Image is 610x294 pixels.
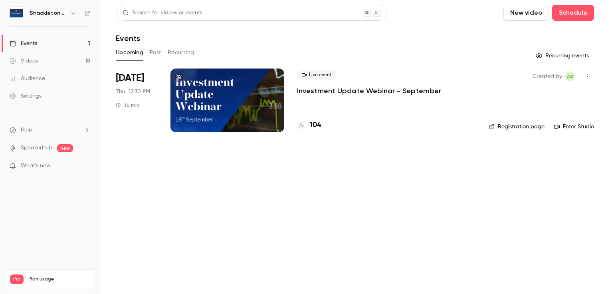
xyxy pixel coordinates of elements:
div: Videos [10,57,38,65]
li: help-dropdown-opener [10,126,90,134]
div: Search for videos or events [123,9,202,17]
a: SpeakerHub [21,144,52,152]
h4: 104 [310,120,321,131]
a: Registration page [489,123,545,131]
a: 104 [297,120,321,131]
div: Settings [10,92,42,100]
div: Audience [10,74,45,82]
h1: Events [116,33,140,43]
button: Upcoming [116,46,143,59]
button: Recurring events [532,49,594,62]
span: Help [21,126,32,134]
h6: Shackleton Webinars [30,9,67,17]
div: Sep 18 Thu, 12:30 PM (Europe/London) [116,69,158,132]
span: new [57,144,73,152]
button: Schedule [552,5,594,21]
div: Events [10,39,37,47]
span: Alice Sundell [565,72,575,81]
img: Shackleton Webinars [10,7,23,20]
button: Past [150,46,161,59]
span: AS [567,72,573,81]
div: 30 min [116,102,139,108]
span: What's new [21,162,51,170]
span: Live event [297,70,337,80]
button: New video [503,5,549,21]
a: Enter Studio [554,123,594,131]
a: Investment Update Webinar - September [297,86,441,96]
button: Recurring [168,46,194,59]
span: Pro [10,274,24,284]
span: Thu, 12:30 PM [116,88,150,96]
span: Plan usage [28,276,90,282]
iframe: Noticeable Trigger [81,163,90,170]
span: Created by [533,72,562,81]
span: [DATE] [116,72,144,84]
